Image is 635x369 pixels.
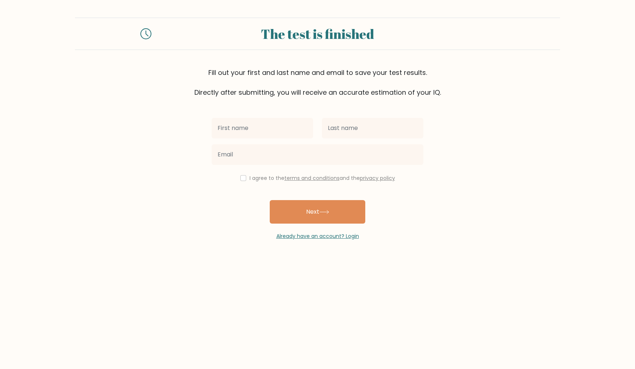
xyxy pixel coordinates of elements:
[212,118,313,138] input: First name
[160,24,475,44] div: The test is finished
[284,174,340,182] a: terms and conditions
[75,68,560,97] div: Fill out your first and last name and email to save your test results. Directly after submitting,...
[250,174,395,182] label: I agree to the and the
[212,144,423,165] input: Email
[322,118,423,138] input: Last name
[360,174,395,182] a: privacy policy
[276,232,359,240] a: Already have an account? Login
[270,200,365,224] button: Next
